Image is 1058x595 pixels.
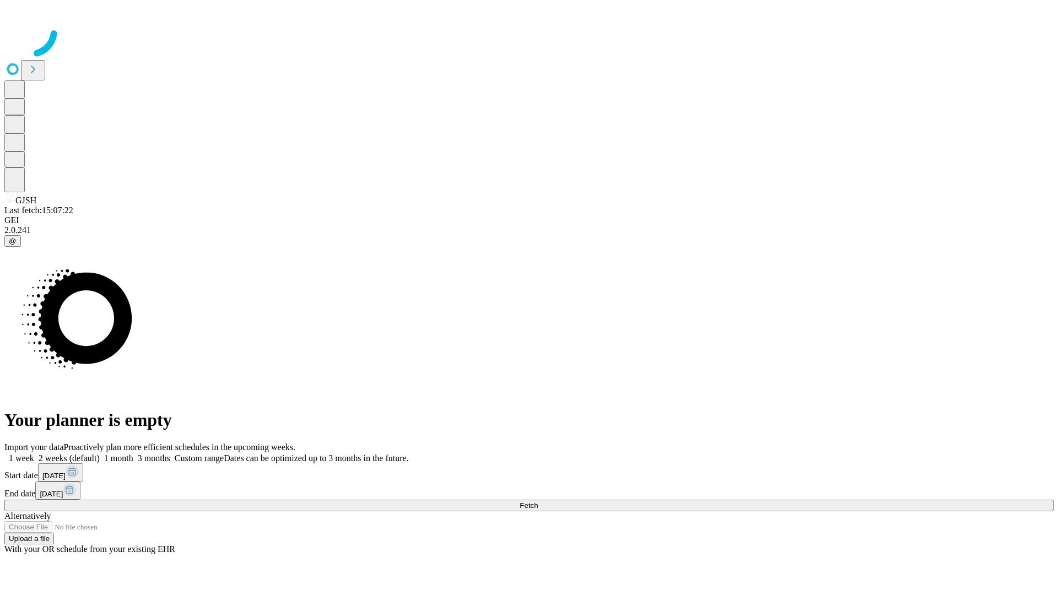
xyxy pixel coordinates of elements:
[224,453,408,463] span: Dates can be optimized up to 3 months in the future.
[4,235,21,247] button: @
[15,196,36,205] span: GJSH
[4,225,1054,235] div: 2.0.241
[4,500,1054,511] button: Fetch
[4,482,1054,500] div: End date
[39,453,100,463] span: 2 weeks (default)
[38,463,83,482] button: [DATE]
[104,453,133,463] span: 1 month
[520,501,538,510] span: Fetch
[40,490,63,498] span: [DATE]
[4,544,175,554] span: With your OR schedule from your existing EHR
[64,442,295,452] span: Proactively plan more efficient schedules in the upcoming weeks.
[4,215,1054,225] div: GEI
[4,511,51,521] span: Alternatively
[9,237,17,245] span: @
[4,463,1054,482] div: Start date
[9,453,34,463] span: 1 week
[4,442,64,452] span: Import your data
[138,453,170,463] span: 3 months
[42,472,66,480] span: [DATE]
[4,205,73,215] span: Last fetch: 15:07:22
[35,482,80,500] button: [DATE]
[4,410,1054,430] h1: Your planner is empty
[175,453,224,463] span: Custom range
[4,533,54,544] button: Upload a file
